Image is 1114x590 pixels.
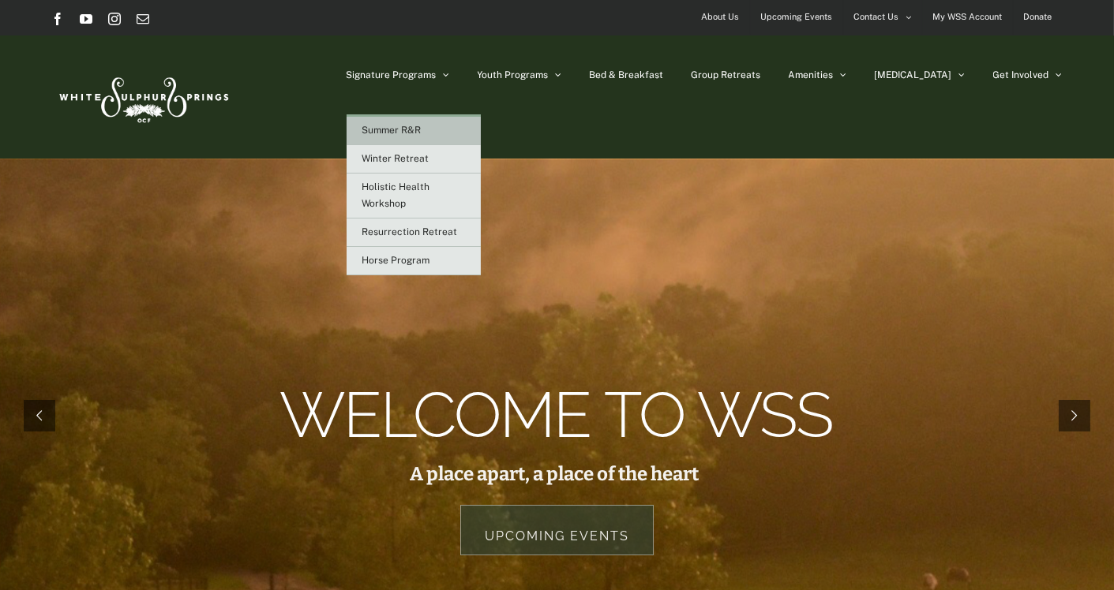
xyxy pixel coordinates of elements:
[279,398,833,433] rs-layer: Welcome to WSS
[347,70,437,80] span: Signature Programs
[875,70,952,80] span: [MEDICAL_DATA]
[347,145,481,174] a: Winter Retreat
[460,505,654,555] a: Upcoming Events
[362,181,430,209] span: Holistic Health Workshop
[854,6,899,28] span: Contact Us
[52,60,234,134] img: White Sulphur Springs Logo
[761,6,833,28] span: Upcoming Events
[362,153,429,164] span: Winter Retreat
[789,70,834,80] span: Amenities
[1024,6,1052,28] span: Donate
[933,6,1003,28] span: My WSS Account
[478,35,562,114] a: Youth Programs
[347,174,481,218] a: Holistic Health Workshop
[478,70,549,80] span: Youth Programs
[692,35,761,114] a: Group Retreats
[993,70,1049,80] span: Get Involved
[410,465,699,483] rs-layer: A place apart, a place of the heart
[702,6,740,28] span: About Us
[362,125,422,136] span: Summer R&R
[347,117,481,145] a: Summer R&R
[590,70,664,80] span: Bed & Breakfast
[347,218,481,247] a: Resurrection Retreat
[347,35,1063,114] nav: Main Menu
[347,35,450,114] a: Signature Programs
[362,255,430,266] span: Horse Program
[789,35,847,114] a: Amenities
[590,35,664,114] a: Bed & Breakfast
[875,35,966,114] a: [MEDICAL_DATA]
[993,35,1063,114] a: Get Involved
[347,247,481,275] a: Horse Program
[692,70,761,80] span: Group Retreats
[362,226,458,237] span: Resurrection Retreat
